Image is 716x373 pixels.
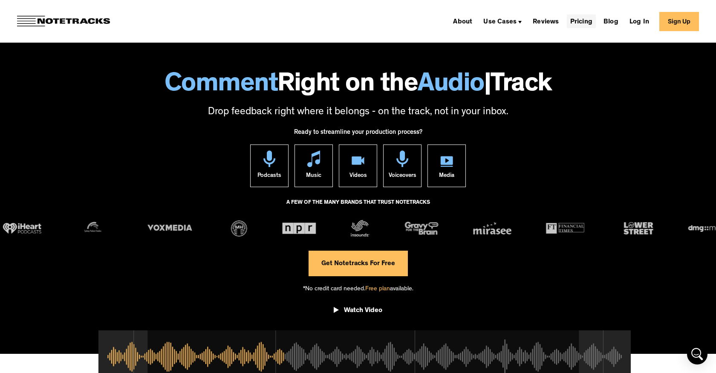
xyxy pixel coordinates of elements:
[439,167,454,187] div: Media
[9,105,707,120] p: Drop feedback right where it belongs - on the track, not in your inbox.
[626,14,652,28] a: Log In
[9,72,707,99] h1: Right on the Track
[306,167,321,187] div: Music
[250,145,289,187] a: Podcasts
[480,14,525,28] div: Use Cases
[365,286,390,292] span: Free plan
[334,300,382,324] a: open lightbox
[659,12,699,31] a: Sign Up
[294,124,422,145] div: Ready to streamline your production process?
[687,344,707,364] div: Open Intercom Messenger
[450,14,476,28] a: About
[165,72,278,99] span: Comment
[286,196,430,219] div: A FEW OF THE MANY BRANDS THAT TRUST NOTETRACKS
[349,167,367,187] div: Videos
[418,72,484,99] span: Audio
[344,306,382,315] div: Watch Video
[257,167,281,187] div: Podcasts
[303,276,413,301] div: *No credit card needed. available.
[389,167,416,187] div: Voiceovers
[427,145,466,187] a: Media
[484,72,491,99] span: |
[529,14,562,28] a: Reviews
[309,251,408,276] a: Get Notetracks For Free
[483,19,517,26] div: Use Cases
[294,145,333,187] a: Music
[383,145,422,187] a: Voiceovers
[600,14,622,28] a: Blog
[567,14,596,28] a: Pricing
[339,145,377,187] a: Videos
